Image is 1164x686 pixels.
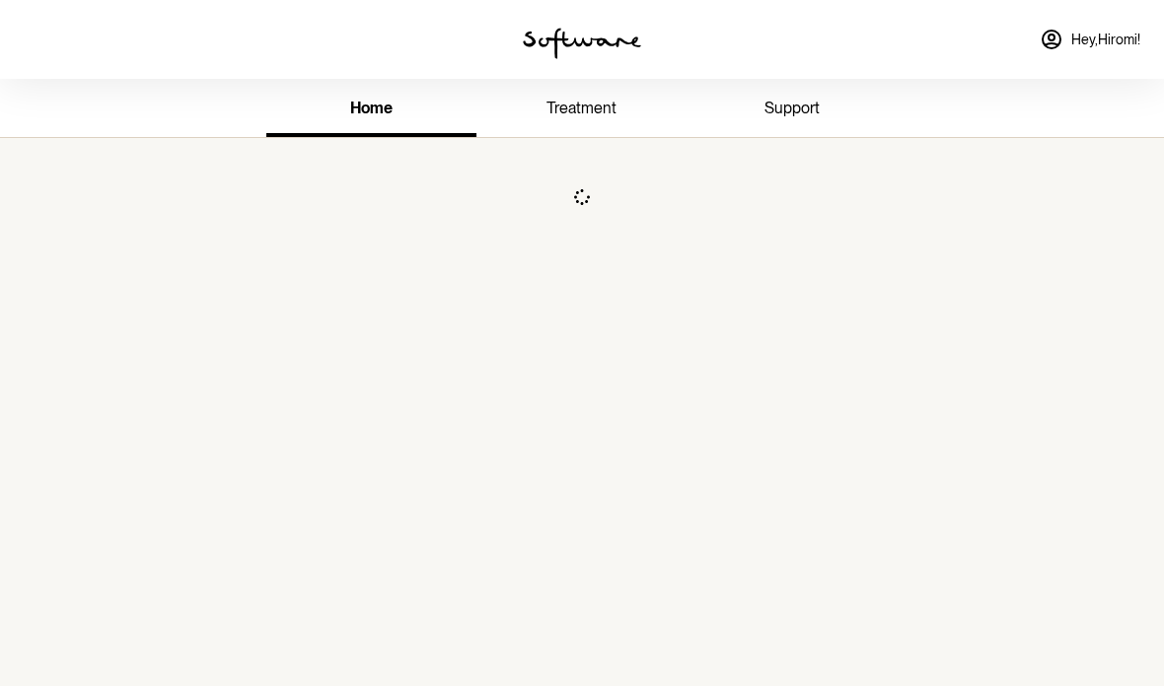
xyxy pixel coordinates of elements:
span: home [350,99,393,117]
span: Hey, Hiromi ! [1071,32,1140,48]
a: home [266,83,476,137]
span: treatment [546,99,617,117]
img: software logo [523,28,641,59]
a: support [688,83,898,137]
a: Hey,Hiromi! [1028,16,1152,63]
a: treatment [476,83,687,137]
span: support [764,99,820,117]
